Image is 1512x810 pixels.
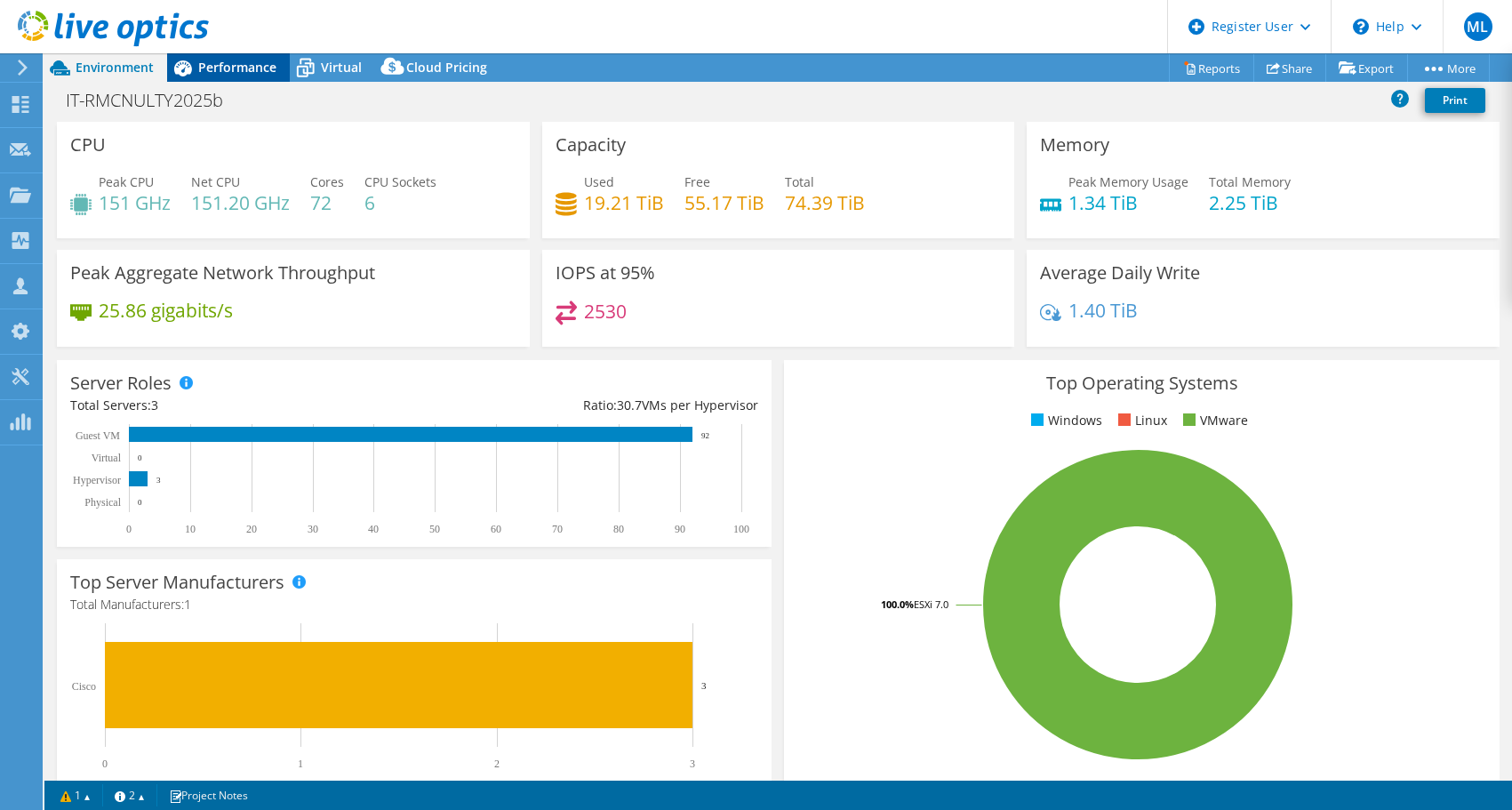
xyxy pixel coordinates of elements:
[70,595,758,614] h4: Total Manufacturers:
[556,263,655,283] h3: IOPS at 95%
[1027,411,1102,430] li: Windows
[414,396,758,415] div: Ratio: VMs per Hypervisor
[1068,193,1188,213] h4: 1.34 TiB
[584,173,614,190] span: Used
[491,523,501,535] text: 60
[48,784,103,806] a: 1
[72,680,96,693] text: Cisco
[70,396,414,415] div: Total Servers:
[701,680,707,691] text: 3
[308,523,318,535] text: 30
[556,135,626,155] h3: Capacity
[1179,411,1248,430] li: VMware
[321,59,362,76] span: Virtual
[58,91,251,110] h1: IT-RMCNULTY2025b
[1425,88,1485,113] a: Print
[584,193,664,213] h4: 19.21 TiB
[76,429,120,442] text: Guest VM
[701,431,709,440] text: 92
[298,758,303,770] text: 1
[552,523,563,535] text: 70
[70,135,106,155] h3: CPU
[1407,54,1490,82] a: More
[368,523,379,535] text: 40
[1209,193,1291,213] h4: 2.25 TiB
[126,523,132,535] text: 0
[1040,135,1109,155] h3: Memory
[102,784,157,806] a: 2
[99,301,233,320] h4: 25.86 gigabits/s
[1169,54,1254,82] a: Reports
[617,397,642,413] span: 30.7
[881,597,914,611] tspan: 100.0%
[1253,54,1326,82] a: Share
[102,758,108,770] text: 0
[1325,54,1408,82] a: Export
[613,523,624,535] text: 80
[185,523,196,535] text: 10
[914,597,948,611] tspan: ESXi 7.0
[684,193,764,213] h4: 55.17 TiB
[429,523,440,535] text: 50
[156,476,161,485] text: 3
[1353,19,1369,35] svg: \n
[690,758,695,770] text: 3
[99,173,154,190] span: Peak CPU
[156,784,260,806] a: Project Notes
[364,193,436,213] h4: 6
[584,301,627,321] h4: 2530
[246,523,257,535] text: 20
[310,173,344,190] span: Cores
[1114,411,1167,430] li: Linux
[151,397,158,413] span: 3
[1068,301,1138,320] h4: 1.40 TiB
[310,193,344,213] h4: 72
[99,193,171,213] h4: 151 GHz
[191,173,240,190] span: Net CPU
[92,452,122,464] text: Virtual
[733,523,749,535] text: 100
[70,373,172,393] h3: Server Roles
[785,193,865,213] h4: 74.39 TiB
[73,474,121,486] text: Hypervisor
[70,573,284,592] h3: Top Server Manufacturers
[684,173,710,190] span: Free
[1209,173,1291,190] span: Total Memory
[494,758,500,770] text: 2
[76,59,154,76] span: Environment
[675,523,685,535] text: 90
[84,496,121,509] text: Physical
[364,173,436,190] span: CPU Sockets
[191,193,290,213] h4: 151.20 GHz
[70,263,375,283] h3: Peak Aggregate Network Throughput
[138,498,142,507] text: 0
[198,59,276,76] span: Performance
[1068,173,1188,190] span: Peak Memory Usage
[1464,12,1492,41] span: ML
[797,373,1485,393] h3: Top Operating Systems
[406,59,487,76] span: Cloud Pricing
[785,173,814,190] span: Total
[1040,263,1200,283] h3: Average Daily Write
[138,453,142,462] text: 0
[184,596,191,613] span: 1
